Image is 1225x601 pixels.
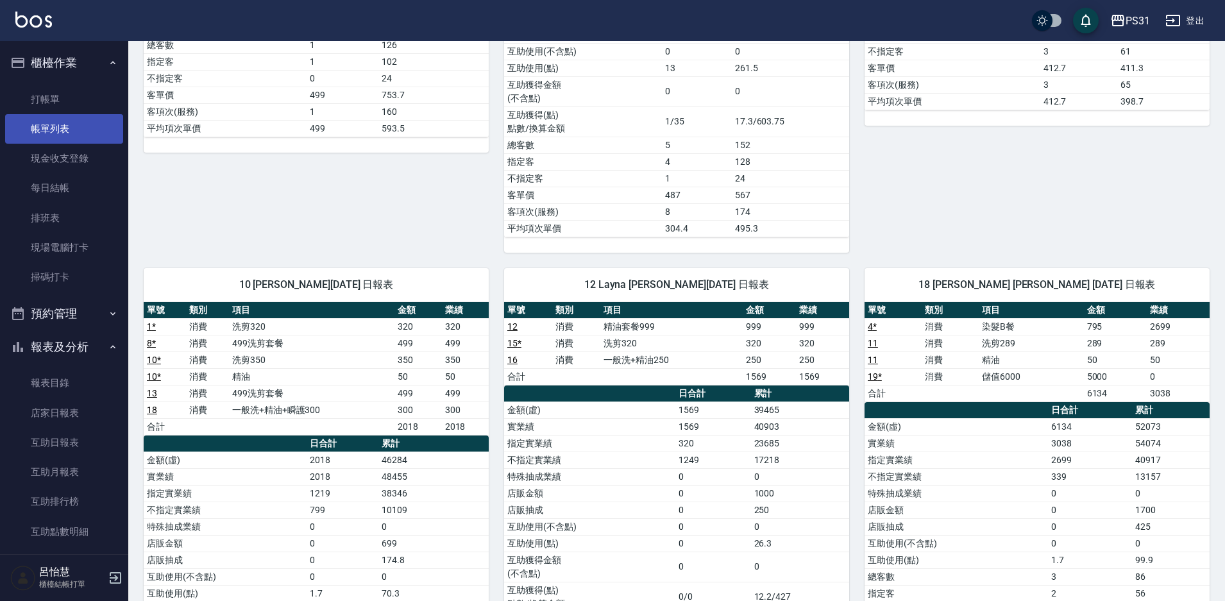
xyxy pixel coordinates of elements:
div: PS31 [1126,13,1150,29]
td: 一般洗+精油250 [600,351,742,368]
td: 不指定客 [504,170,662,187]
td: 398.7 [1117,93,1210,110]
td: 實業績 [865,435,1048,452]
td: 儲值6000 [979,368,1084,385]
h5: 呂怡慧 [39,566,105,579]
td: 1569 [675,418,751,435]
td: 消費 [186,385,228,402]
td: 411.3 [1117,60,1210,76]
td: 3 [1040,43,1118,60]
a: 互助排行榜 [5,487,123,516]
td: 1000 [751,485,849,502]
td: 0 [378,518,489,535]
td: 261.5 [732,60,849,76]
td: 160 [378,103,489,120]
td: 0 [1048,502,1132,518]
th: 項目 [979,302,1084,319]
td: 0 [1048,535,1132,552]
td: 店販抽成 [865,518,1048,535]
td: 0 [1132,535,1210,552]
td: 304.4 [662,220,732,237]
td: 合計 [865,385,922,402]
td: 1249 [675,452,751,468]
td: 客項次(服務) [504,203,662,220]
td: 17.3/603.75 [732,106,849,137]
td: 0 [307,518,378,535]
td: 3038 [1048,435,1132,452]
td: 699 [378,535,489,552]
table: a dense table [144,302,489,436]
td: 499洗剪套餐 [229,335,394,351]
td: 17218 [751,452,849,468]
td: 店販抽成 [144,552,307,568]
th: 業績 [796,302,849,319]
td: 消費 [552,318,600,335]
td: 8 [662,203,732,220]
th: 單號 [865,302,922,319]
td: 40917 [1132,452,1210,468]
td: 互助獲得金額 (不含點) [504,552,675,582]
td: 指定實業績 [144,485,307,502]
td: 10109 [378,502,489,518]
td: 999 [743,318,796,335]
td: 412.7 [1040,60,1118,76]
td: 0 [378,568,489,585]
th: 類別 [922,302,979,319]
td: 50 [1084,351,1147,368]
td: 152 [732,137,849,153]
th: 業績 [1147,302,1210,319]
td: 6134 [1084,385,1147,402]
a: 現場電腦打卡 [5,233,123,262]
a: 打帳單 [5,85,123,114]
td: 1219 [307,485,378,502]
td: 499洗剪套餐 [229,385,394,402]
td: 0 [307,568,378,585]
th: 日合計 [307,436,378,452]
td: 指定客 [504,153,662,170]
td: 499 [307,87,378,103]
td: 499 [394,335,441,351]
td: 金額(虛) [865,418,1048,435]
td: 互助使用(點) [865,552,1048,568]
th: 累計 [751,385,849,402]
td: 1569 [675,402,751,418]
td: 5000 [1084,368,1147,385]
td: 3038 [1147,385,1210,402]
td: 消費 [186,368,228,385]
td: 46284 [378,452,489,468]
td: 0 [662,43,732,60]
td: 客單價 [504,187,662,203]
td: 消費 [186,335,228,351]
td: 消費 [186,318,228,335]
td: 50 [442,368,489,385]
th: 項目 [600,302,742,319]
a: 帳單列表 [5,114,123,144]
a: 12 [507,321,518,332]
td: 合計 [504,368,552,385]
button: PS31 [1105,8,1155,34]
td: 不指定實業績 [865,468,1048,485]
td: 50 [1147,351,1210,368]
td: 0 [675,552,751,582]
td: 0 [751,468,849,485]
td: 2699 [1048,452,1132,468]
td: 染髮B餐 [979,318,1084,335]
td: 互助獲得(點) 點數/換算金額 [504,106,662,137]
a: 11 [868,355,878,365]
td: 300 [394,402,441,418]
td: 消費 [186,351,228,368]
td: 795 [1084,318,1147,335]
td: 互助獲得金額 (不含點) [504,76,662,106]
td: 289 [1084,335,1147,351]
td: 0 [1147,368,1210,385]
td: 61 [1117,43,1210,60]
td: 487 [662,187,732,203]
button: 預約管理 [5,297,123,330]
td: 2018 [307,468,378,485]
th: 金額 [394,302,441,319]
button: save [1073,8,1099,33]
td: 495.3 [732,220,849,237]
td: 消費 [922,368,979,385]
p: 櫃檯結帳打單 [39,579,105,590]
td: 2018 [394,418,441,435]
